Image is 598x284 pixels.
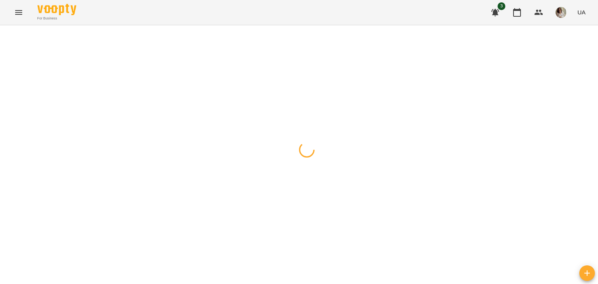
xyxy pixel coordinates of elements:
[556,7,566,18] img: cf9d72be1c49480477303613d6f9b014.jpg
[9,3,28,22] button: Menu
[574,5,589,19] button: UA
[577,8,586,16] span: UA
[37,16,76,21] span: For Business
[37,4,76,15] img: Voopty Logo
[498,2,505,10] span: 3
